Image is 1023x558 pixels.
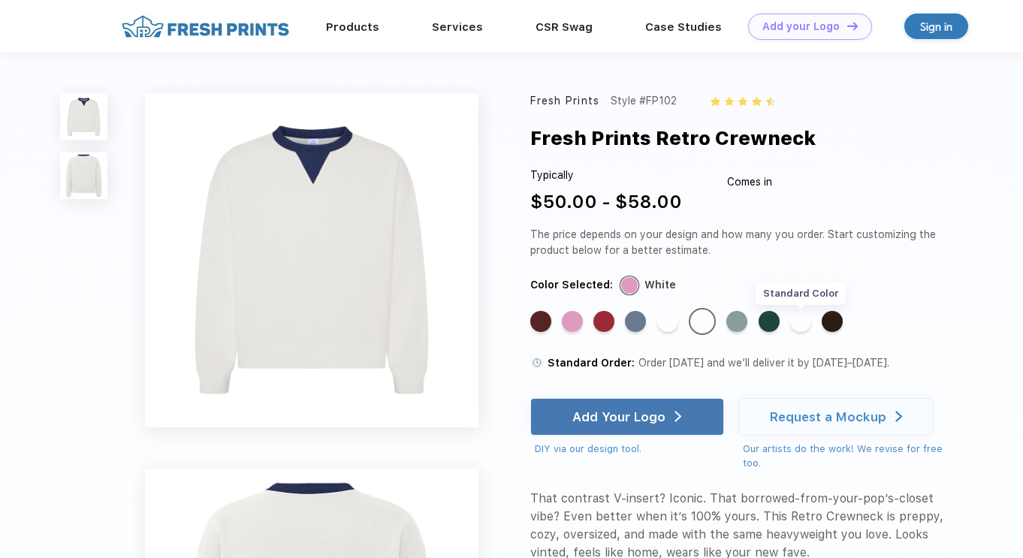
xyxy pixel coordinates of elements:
[530,277,613,293] div: Color Selected:
[117,14,294,40] img: fo%20logo%202.webp
[572,409,665,424] div: Add Your Logo
[530,356,544,369] img: standard order
[766,97,775,106] img: half_yellow_star.svg
[593,311,614,332] div: Cherry
[611,93,677,109] div: Style #FP102
[530,167,682,183] div: Typically
[725,97,734,106] img: yellow_star.svg
[530,227,949,258] div: The price depends on your design and how many you order. Start customizing the product below for ...
[638,357,889,369] span: Order [DATE] and we’ll deliver it by [DATE]–[DATE].
[530,311,551,332] div: Burgundy
[692,311,713,332] div: White
[657,311,678,332] div: Ash
[762,20,840,33] div: Add your Logo
[790,311,811,332] div: Navy
[711,97,720,106] img: yellow_star.svg
[530,124,816,152] div: Fresh Prints Retro Crewneck
[145,93,479,427] img: func=resize&h=640
[674,411,681,422] img: white arrow
[60,93,107,140] img: func=resize&h=100
[562,311,583,332] div: Pink
[535,442,725,457] div: DIY via our design tool.
[759,311,780,332] div: Green
[530,93,600,109] div: Fresh Prints
[743,442,949,471] div: Our artists do the work! We revise for free too.
[752,97,761,106] img: yellow_star.svg
[770,409,886,424] div: Request a Mockup
[727,167,772,197] div: Comes in
[530,189,682,216] div: $50.00 - $58.00
[548,357,635,369] span: Standard Order:
[904,14,968,39] a: Sign in
[625,311,646,332] div: Denim Blue
[726,311,747,332] div: Slate Blue
[895,411,902,422] img: white arrow
[920,18,952,35] div: Sign in
[822,311,843,332] div: Dark Chocolate
[326,20,379,34] a: Products
[644,277,676,293] div: White
[847,22,858,30] img: DT
[60,152,107,200] img: func=resize&h=100
[738,97,747,106] img: yellow_star.svg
